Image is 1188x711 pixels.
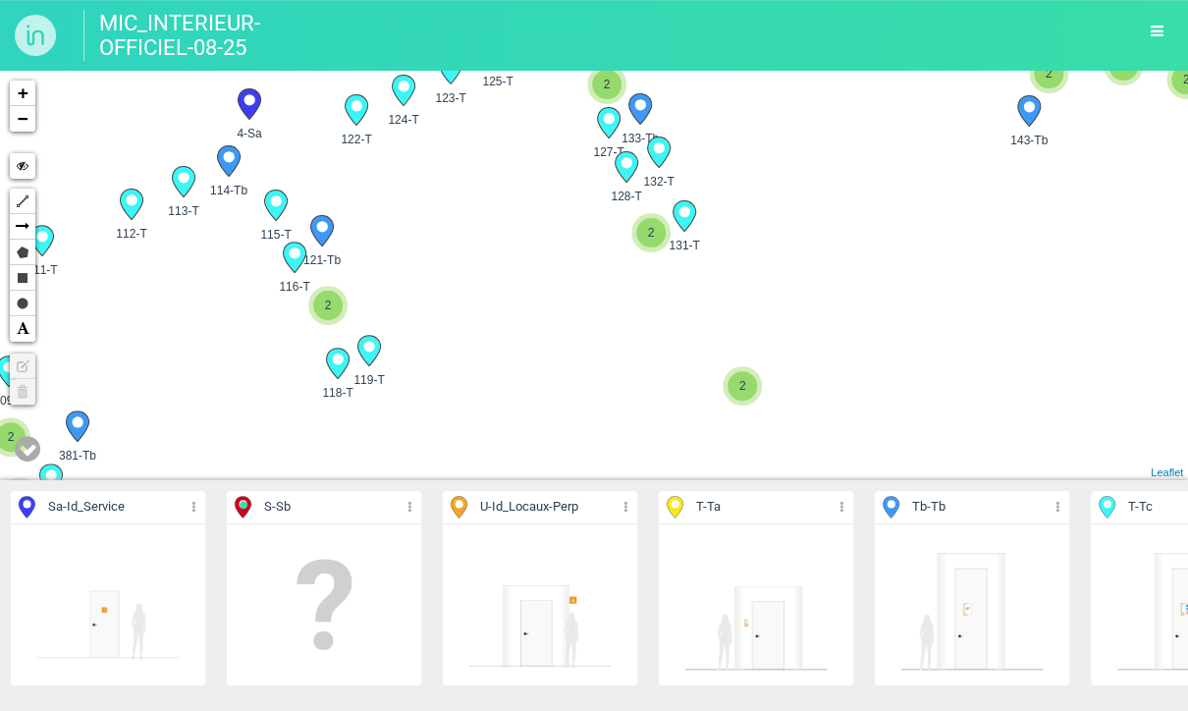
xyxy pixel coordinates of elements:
span: Sa - Id_Service [48,498,125,517]
span: T - Tc [1128,498,1153,517]
span: S - Sb [264,498,291,517]
span: 116-T [269,278,320,296]
span: 2 [636,218,666,247]
span: 2 [592,70,621,99]
a: Zoom in [10,81,35,106]
a: Polyline [10,189,35,214]
span: 112-T [106,225,157,243]
span: 118-T [312,384,363,402]
span: 125-T [472,73,523,90]
span: Tb - Tb [912,498,945,517]
span: 128-T [601,188,652,205]
span: 127-T [583,143,634,161]
span: 114-Tb [203,182,254,199]
img: empty.png [251,532,397,678]
img: 070754392476.png [899,532,1045,678]
span: 113-T [158,202,209,220]
span: 4-Sa [224,125,275,142]
span: 132-T [633,173,684,191]
img: 113736760203.png [35,532,181,678]
span: 123-T [425,89,476,107]
a: Rectangle [10,265,35,291]
span: 2 [728,371,757,401]
span: 121-Tb [297,251,348,269]
img: 114826134325.png [467,532,613,678]
a: No layers to edit [10,354,35,379]
span: 124-T [378,111,429,129]
span: 115-T [250,226,301,244]
span: 133-Tb [615,130,666,147]
a: Leaflet [1151,466,1183,478]
span: 2 [313,291,343,320]
span: U - Id_Locaux-Perp [480,498,578,517]
span: 111-T [17,261,68,279]
span: 122-T [331,131,382,148]
span: 131-T [659,237,710,254]
img: 070754392477.png [683,532,829,678]
span: 381-Tb [52,447,103,465]
a: Zoom out [10,106,35,132]
a: Circle [10,291,35,316]
p: MIC_INTERIEUR-OFFICIEL-08-25 [83,10,280,61]
a: Polygon [10,240,35,265]
a: Text [10,316,35,342]
a: Arrow [10,214,35,240]
a: No layers to delete [10,379,35,405]
span: 143-Tb [1003,132,1054,149]
span: T - Ta [696,498,721,517]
